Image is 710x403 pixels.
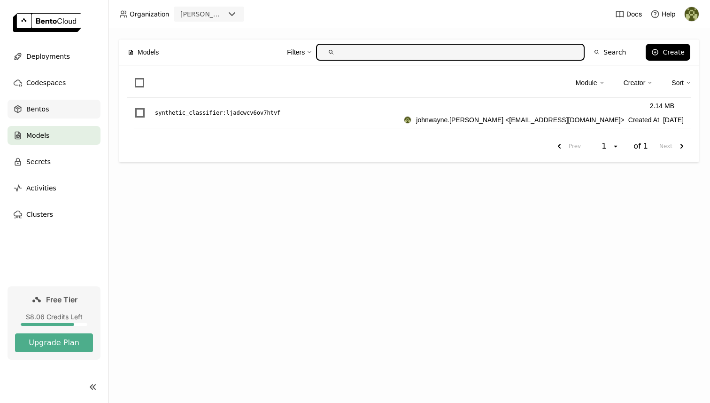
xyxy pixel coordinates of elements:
[656,138,691,155] button: next page. current page 1 of 1
[416,115,624,125] span: johnwayne.[PERSON_NAME] <[EMAIL_ADDRESS][DOMAIN_NAME]>
[26,130,49,141] span: Models
[404,115,684,125] div: Created At
[26,103,49,115] span: Bentos
[26,182,56,194] span: Activities
[404,117,411,123] img: johnwayne.jiang john
[15,333,93,352] button: Upgrade Plan
[576,73,605,93] div: Module
[8,152,100,171] a: Secrets
[8,73,100,92] a: Codespaces
[671,73,691,93] div: Sort
[15,313,93,321] div: $8.06 Credits Left
[8,205,100,224] a: Clusters
[646,44,690,61] button: Create
[662,10,676,18] span: Help
[155,108,280,118] p: synthetic_classifier : ljadcwcv6ov7htvf
[8,126,100,145] a: Models
[287,42,312,62] div: Filters
[685,7,699,21] img: johnwayne.jiang john
[8,179,100,198] a: Activities
[550,138,585,155] button: previous page. current page 1 of 1
[612,142,619,150] svg: open
[287,47,305,57] div: Filters
[626,10,642,18] span: Docs
[8,47,100,66] a: Deployments
[8,286,100,360] a: Free Tier$8.06 Credits LeftUpgrade Plan
[671,78,684,88] div: Sort
[576,78,597,88] div: Module
[155,108,404,118] a: synthetic_classifier:ljadcwcv6ov7htvf
[633,142,648,151] span: of 1
[624,78,646,88] div: Creator
[13,13,81,32] img: logo
[588,44,632,61] button: Search
[127,98,691,128] li: List item
[26,51,70,62] span: Deployments
[624,73,653,93] div: Creator
[138,47,159,57] span: Models
[26,156,51,167] span: Secrets
[650,101,674,111] div: 2.14 MB
[599,142,612,151] div: 1
[26,77,66,88] span: Codespaces
[8,100,100,119] a: Bentos
[650,9,676,19] div: Help
[180,9,224,19] div: [PERSON_NAME]
[26,209,53,220] span: Clusters
[663,115,684,125] span: [DATE]
[615,9,642,19] a: Docs
[130,10,169,18] span: Organization
[46,295,77,304] span: Free Tier
[663,48,685,56] div: Create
